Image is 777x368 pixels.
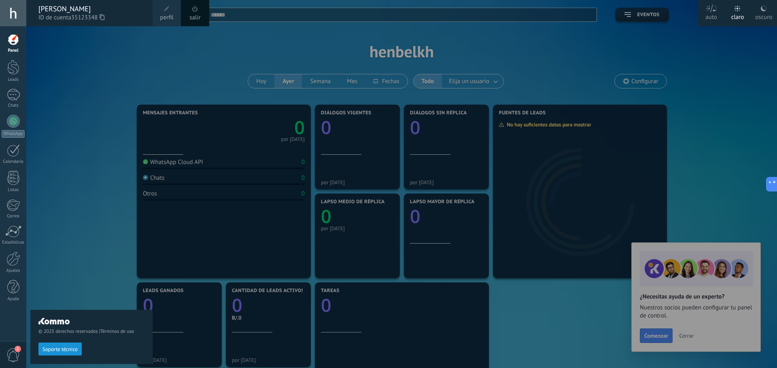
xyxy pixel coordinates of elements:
[2,297,25,302] div: Ayuda
[755,5,772,26] div: oscuro
[100,328,134,334] a: Términos de uso
[731,5,744,26] div: claro
[160,13,173,22] span: perfil
[71,13,104,22] span: 35123348
[2,214,25,219] div: Correo
[38,343,82,355] button: Soporte técnico
[2,77,25,82] div: Leads
[38,13,144,22] span: ID de cuenta
[2,268,25,273] div: Ajustes
[2,159,25,164] div: Calendario
[2,187,25,193] div: Listas
[705,5,717,26] div: auto
[15,346,21,352] span: 2
[38,346,82,352] a: Soporte técnico
[189,13,200,22] a: salir
[42,347,78,352] span: Soporte técnico
[2,103,25,108] div: Chats
[38,328,144,334] span: © 2025 derechos reservados |
[38,4,144,13] div: [PERSON_NAME]
[2,240,25,245] div: Estadísticas
[2,130,25,138] div: WhatsApp
[2,48,25,53] div: Panel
